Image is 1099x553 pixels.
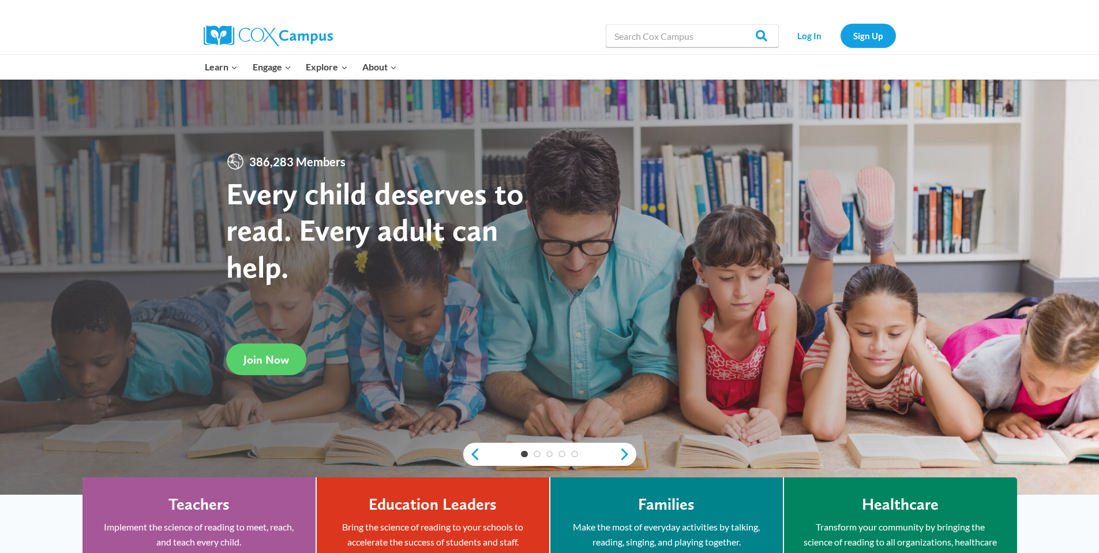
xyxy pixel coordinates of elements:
[463,447,481,461] a: previous
[558,451,565,458] a: 4
[205,59,238,74] span: Learn
[243,353,289,367] span: Join Now
[226,343,306,375] a: Join Now
[841,24,896,47] a: Sign Up
[862,495,939,514] h4: Healthcare
[362,59,397,74] span: About
[521,451,528,458] a: 1
[534,451,541,458] a: 2
[785,24,835,47] a: Log In
[198,55,404,79] nav: Primary Navigation
[306,59,347,74] span: Explore
[785,24,896,47] nav: Secondary Navigation
[463,443,636,466] div: content slider buttons
[638,495,695,514] h4: Families
[226,175,524,285] strong: Every child deserves to read. Every adult can help.
[100,520,298,549] p: Implement the science of reading to meet, reach, and teach every child.
[334,520,532,549] p: Bring the science of reading to your schools to accelerate the success of students and staff.
[253,59,291,74] span: Engage
[204,25,333,46] img: Cox Campus
[619,447,636,461] a: next
[606,24,779,47] input: Search Cox Campus
[168,495,230,514] h4: Teachers
[546,451,553,458] a: 3
[245,152,350,171] span: 386,283 Members
[369,495,497,514] h4: Education Leaders
[571,451,578,458] a: 5
[568,520,766,549] p: Make the most of everyday activities by talking, reading, singing, and playing together.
